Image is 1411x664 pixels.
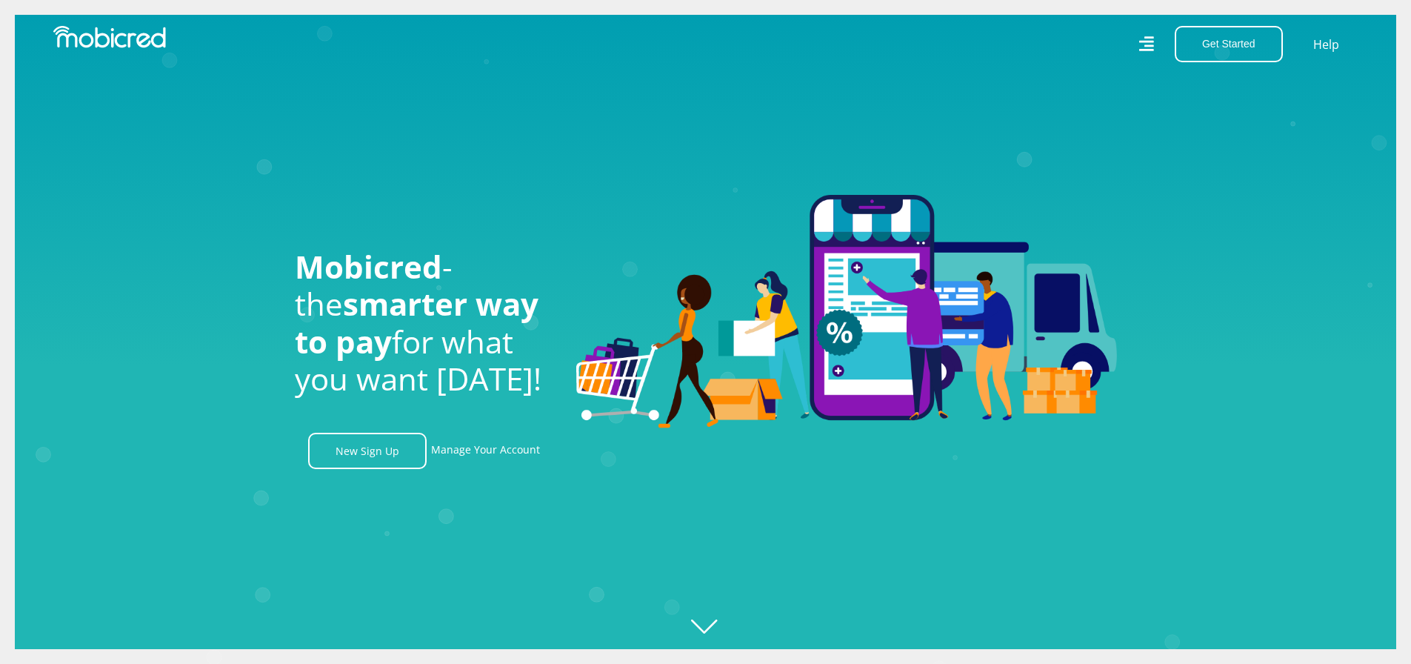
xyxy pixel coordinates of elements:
[295,245,442,288] span: Mobicred
[576,195,1117,429] img: Welcome to Mobicred
[1312,35,1340,54] a: Help
[1175,26,1283,62] button: Get Started
[53,26,166,48] img: Mobicred
[431,433,540,469] a: Manage Your Account
[308,433,427,469] a: New Sign Up
[295,248,554,398] h1: - the for what you want [DATE]!
[295,282,538,362] span: smarter way to pay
